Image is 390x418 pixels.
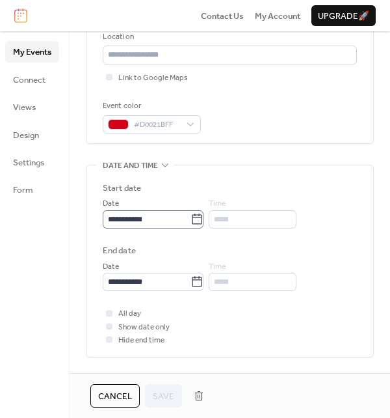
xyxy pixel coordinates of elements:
a: Contact Us [201,9,244,22]
span: My Events [13,46,51,59]
a: My Events [5,41,59,62]
a: Settings [5,152,59,173]
span: Design [13,129,39,142]
span: Settings [13,156,44,169]
a: Design [5,124,59,145]
span: Link to Google Maps [118,72,188,85]
a: Form [5,179,59,200]
span: My Account [255,10,300,23]
span: Connect [13,74,45,87]
span: Time [209,197,226,210]
span: Cancel [98,390,132,403]
span: Form [13,184,33,197]
img: logo [14,8,27,23]
span: Views [13,101,36,114]
div: Start date [103,182,141,195]
span: Hide end time [118,334,164,347]
span: Date [103,260,119,273]
span: Date [103,197,119,210]
button: Upgrade🚀 [311,5,376,26]
a: Views [5,96,59,117]
div: Location [103,31,354,44]
a: Connect [5,69,59,90]
span: Show date only [118,321,170,334]
span: Date and time [103,160,158,173]
span: All day [118,307,141,320]
span: Upgrade 🚀 [318,10,369,23]
button: Cancel [90,384,140,408]
div: End date [103,244,136,257]
span: Contact Us [201,10,244,23]
span: #D0021BFF [134,118,180,132]
span: Time [209,260,226,273]
a: My Account [255,9,300,22]
div: Event color [103,100,198,113]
